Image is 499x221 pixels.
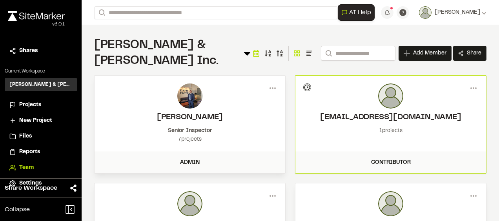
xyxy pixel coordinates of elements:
span: [PERSON_NAME] & [PERSON_NAME] Inc. [94,40,219,66]
img: rebrand.png [8,11,65,21]
h2: jstevers@davisfloyd.com [303,112,478,123]
span: Shares [19,47,38,55]
span: Add Member [413,49,446,57]
p: Current Workspace [5,68,77,75]
img: User [419,6,432,19]
span: Team [19,163,34,172]
div: Senior Inspector [102,127,277,135]
img: photo [378,191,403,216]
span: Share [467,49,481,57]
button: Search [321,46,335,61]
span: Share Workspace [5,183,57,193]
div: 7 projects [102,135,277,144]
h3: [PERSON_NAME] & [PERSON_NAME] Inc. [9,81,72,88]
span: AI Help [349,8,371,17]
a: Shares [9,47,72,55]
a: New Project [9,116,72,125]
span: Projects [19,101,41,109]
div: Open AI Assistant [338,4,378,21]
span: Reports [19,148,40,156]
h2: David W Hyatt [102,112,277,123]
a: Reports [9,148,72,156]
div: Invitation Pending... [303,83,311,91]
span: Files [19,132,32,141]
button: Open AI Assistant [338,4,375,21]
img: photo [177,191,202,216]
div: Oh geez...please don't... [8,21,65,28]
span: Collapse [5,205,30,214]
img: photo [378,83,403,109]
button: Search [94,6,108,19]
a: Files [9,132,72,141]
span: New Project [19,116,52,125]
div: Admin [99,158,280,167]
button: [PERSON_NAME] [419,6,486,19]
img: photo [177,83,202,109]
div: 1 projects [303,127,478,135]
a: Projects [9,101,72,109]
a: Team [9,163,72,172]
div: Contributor [300,158,481,167]
span: [PERSON_NAME] [435,8,480,17]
